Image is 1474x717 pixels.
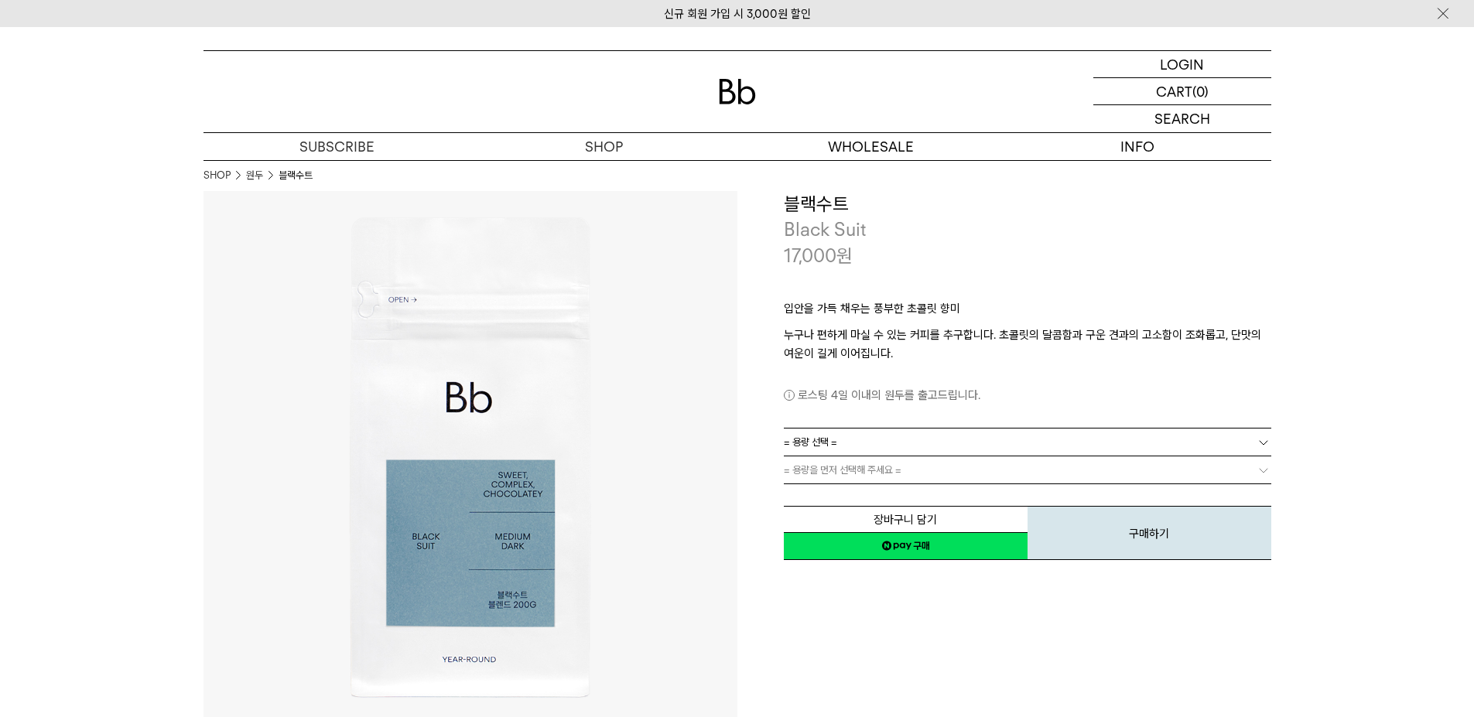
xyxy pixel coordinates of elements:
a: 새창 [784,532,1028,560]
p: INFO [1004,133,1271,160]
a: SHOP [203,168,231,183]
p: 누구나 편하게 마실 수 있는 커피를 추구합니다. 초콜릿의 달콤함과 구운 견과의 고소함이 조화롭고, 단맛의 여운이 길게 이어집니다. [784,326,1271,363]
p: 로스팅 4일 이내의 원두를 출고드립니다. [784,386,1271,405]
a: LOGIN [1093,51,1271,78]
a: 신규 회원 가입 시 3,000원 할인 [664,7,811,21]
a: SUBSCRIBE [203,133,470,160]
button: 구매하기 [1028,506,1271,560]
p: SEARCH [1154,105,1210,132]
p: WHOLESALE [737,133,1004,160]
p: (0) [1192,78,1209,104]
a: SHOP [470,133,737,160]
a: CART (0) [1093,78,1271,105]
a: 원두 [246,168,263,183]
h3: 블랙수트 [784,191,1271,217]
p: CART [1156,78,1192,104]
li: 블랙수트 [279,168,313,183]
button: 장바구니 담기 [784,506,1028,533]
span: = 용량을 먼저 선택해 주세요 = [784,456,901,483]
span: = 용량 선택 = [784,428,837,456]
p: Black Suit [784,217,1271,243]
p: 17,000 [784,243,853,269]
img: 로고 [719,79,756,104]
p: 입안을 가득 채우는 풍부한 초콜릿 향미 [784,299,1271,326]
span: 원 [836,244,853,267]
p: LOGIN [1160,51,1204,77]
